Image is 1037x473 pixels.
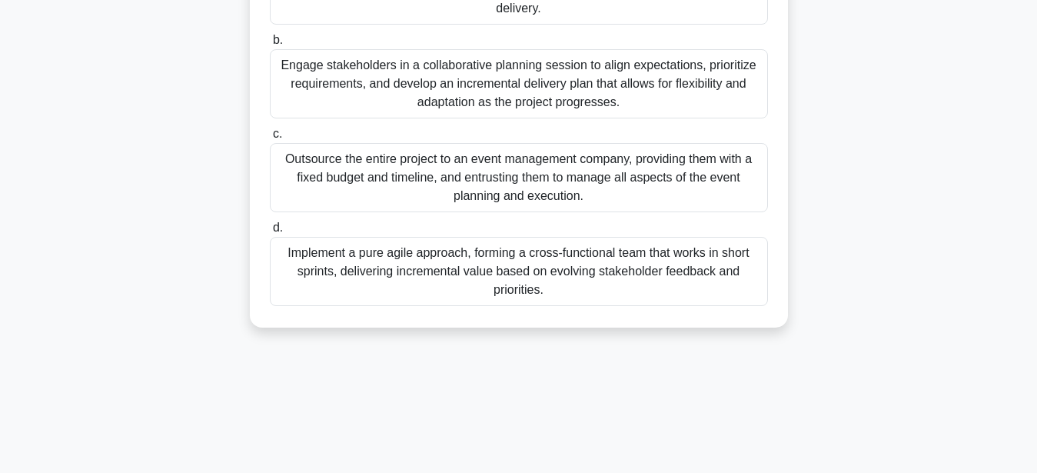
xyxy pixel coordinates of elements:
[273,127,282,140] span: c.
[270,49,768,118] div: Engage stakeholders in a collaborative planning session to align expectations, prioritize require...
[270,143,768,212] div: Outsource the entire project to an event management company, providing them with a fixed budget a...
[273,33,283,46] span: b.
[273,221,283,234] span: d.
[270,237,768,306] div: Implement a pure agile approach, forming a cross-functional team that works in short sprints, del...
